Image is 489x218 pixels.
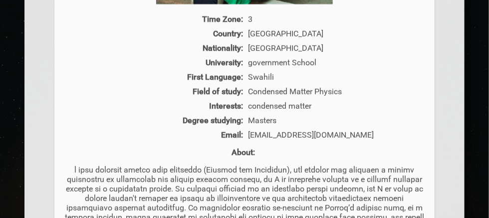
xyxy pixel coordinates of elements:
[246,116,425,125] div: Masters
[64,72,246,82] div: First Language:
[246,58,425,67] div: government School
[64,101,246,111] div: Interests:
[246,72,425,82] div: Swahili
[246,130,425,140] div: [EMAIL_ADDRESS][DOMAIN_NAME]
[64,14,246,24] div: Time Zone:
[64,29,246,38] div: Country:
[246,14,425,24] div: 3
[64,58,246,67] div: University:
[64,130,246,140] div: Email:
[64,116,246,125] div: Degree studying:
[246,29,425,38] div: [GEOGRAPHIC_DATA]
[64,87,246,96] div: Field of study:
[246,87,425,96] div: Condensed Matter Physics
[246,43,425,53] div: [GEOGRAPHIC_DATA]
[246,101,425,111] div: condensed matter
[64,43,246,53] div: Nationality:
[64,148,425,157] p: About:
